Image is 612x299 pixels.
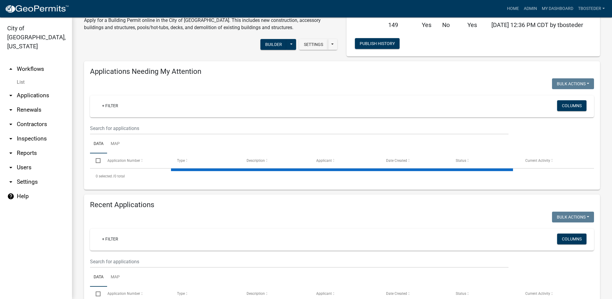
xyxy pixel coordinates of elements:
span: [DATE] 12:36 PM CDT by tbosteder [491,21,583,29]
p: Apply for a Building Permit online in the City of [GEOGRAPHIC_DATA]. This includes new constructi... [84,17,337,31]
button: Settings [299,39,328,50]
span: Date Created [386,291,407,296]
span: Application Number [107,159,140,163]
i: arrow_drop_down [7,135,14,142]
span: Description [247,291,265,296]
a: Data [90,134,107,154]
a: Home [505,3,521,14]
i: arrow_drop_down [7,178,14,186]
a: Map [107,134,123,154]
button: Bulk Actions [552,78,594,89]
a: + Filter [97,100,123,111]
datatable-header-cell: Type [171,153,241,168]
h5: Yes [422,21,433,29]
span: Description [247,159,265,163]
input: Search for applications [90,122,508,134]
i: arrow_drop_up [7,65,14,73]
i: help [7,193,14,200]
a: Map [107,268,123,287]
datatable-header-cell: Current Activity [520,153,589,168]
span: Current Activity [525,159,550,163]
input: Search for applications [90,255,508,268]
button: Bulk Actions [552,212,594,222]
h5: 149 [388,21,413,29]
i: arrow_drop_down [7,92,14,99]
span: Status [456,159,466,163]
i: arrow_drop_down [7,149,14,157]
button: Columns [557,100,586,111]
datatable-header-cell: Application Number [101,153,171,168]
h4: Recent Applications [90,201,594,209]
i: arrow_drop_down [7,106,14,113]
a: + Filter [97,234,123,244]
span: 0 selected / [96,174,114,178]
i: arrow_drop_down [7,121,14,128]
a: tbosteder [576,3,607,14]
a: My Dashboard [539,3,576,14]
datatable-header-cell: Status [450,153,520,168]
button: Publish History [355,38,400,49]
wm-modal-confirm: Workflow Publish History [355,42,400,47]
i: arrow_drop_down [7,164,14,171]
h5: No [442,21,458,29]
div: 0 total [90,169,594,184]
datatable-header-cell: Select [90,153,101,168]
a: Data [90,268,107,287]
span: Current Activity [525,291,550,296]
span: Type [177,291,185,296]
h5: Yes [467,21,482,29]
span: Status [456,291,466,296]
span: Application Number [107,291,140,296]
span: Applicant [316,291,332,296]
datatable-header-cell: Applicant [310,153,380,168]
a: Admin [521,3,539,14]
span: Date Created [386,159,407,163]
button: Columns [557,234,586,244]
datatable-header-cell: Description [241,153,310,168]
span: Applicant [316,159,332,163]
button: Builder [260,39,287,50]
datatable-header-cell: Date Created [380,153,450,168]
span: Type [177,159,185,163]
h4: Applications Needing My Attention [90,67,594,76]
